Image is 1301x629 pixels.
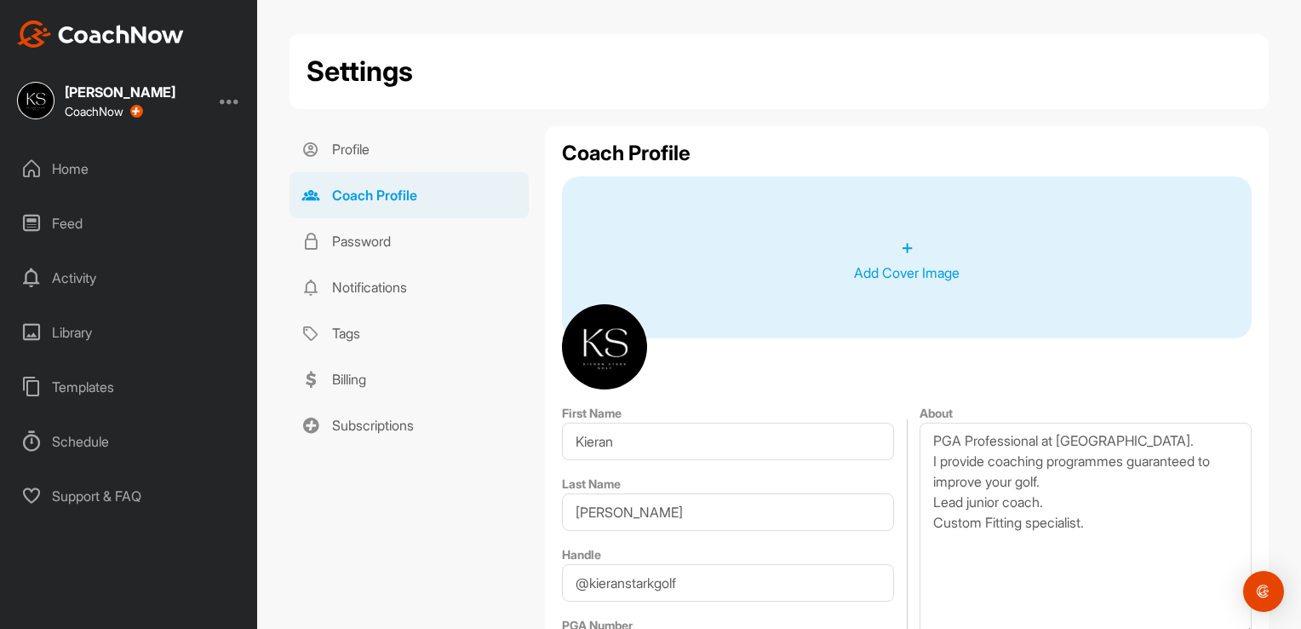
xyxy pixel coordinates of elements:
img: square_04f4324d9ace40ccda30de43d03377b3.jpg [17,82,54,119]
img: CoachNow [17,20,184,48]
a: Billing [289,356,529,402]
a: Subscriptions [289,402,529,448]
a: Password [289,218,529,264]
input: Handle [562,564,894,602]
div: Feed [9,202,249,245]
label: Handle [562,547,601,562]
input: Last Name [562,493,894,531]
div: Open Intercom Messenger [1243,571,1284,612]
a: Profile [289,126,529,172]
a: Notifications [289,264,529,310]
div: [PERSON_NAME] [65,85,175,99]
p: + [901,232,914,263]
label: About [920,406,953,420]
div: CoachNow [65,105,143,118]
a: Coach Profile [289,172,529,218]
img: square_04f4324d9ace40ccda30de43d03377b3.jpg [562,304,647,390]
div: Support & FAQ [9,475,249,517]
p: Add Cover Image [854,263,960,283]
h2: Coach Profile [562,143,1252,164]
div: Library [9,311,249,354]
div: Templates [9,366,249,408]
h2: Settings [307,51,413,92]
div: Home [9,147,249,190]
label: First Name [562,406,622,420]
div: Schedule [9,420,249,463]
input: First Name [562,423,894,460]
a: Tags [289,310,529,356]
label: Last Name [562,476,621,491]
div: Activity [9,257,249,299]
